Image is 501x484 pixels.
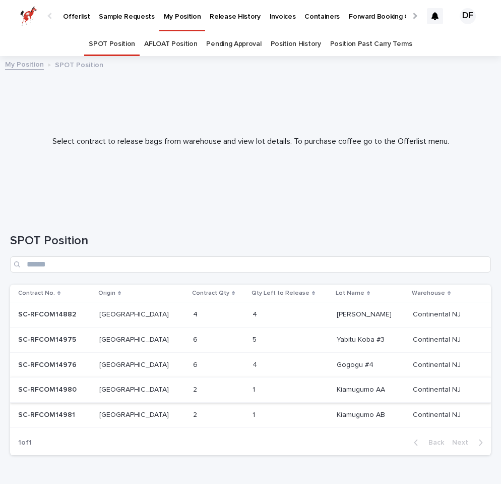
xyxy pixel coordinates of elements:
[98,288,115,299] p: Origin
[18,334,78,344] p: SC-RFCOM14975
[253,384,257,394] p: 1
[10,403,491,428] tr: SC-RFCOM14981SC-RFCOM14981 [GEOGRAPHIC_DATA][GEOGRAPHIC_DATA] 22 11 Kiamugumo ABKiamugumo AB Cont...
[337,384,387,394] p: Kiamugumo AA
[49,137,452,146] p: Select contract to release bags from warehouse and view lot details. To purchase coffee go to the...
[18,409,77,419] p: SC-RFCOM14981
[193,384,199,394] p: 2
[192,288,229,299] p: Contract Qty
[18,384,79,394] p: SC-RFCOM14980
[253,334,259,344] p: 5
[330,32,412,56] a: Position Past Carry Terms
[206,32,261,56] a: Pending Approval
[10,431,40,455] p: 1 of 1
[337,409,387,419] p: Kiamugumo AB
[252,288,309,299] p: Qty Left to Release
[99,409,171,419] p: [GEOGRAPHIC_DATA]
[253,308,259,319] p: 4
[422,439,444,446] span: Back
[99,334,171,344] p: [GEOGRAPHIC_DATA]
[99,359,171,369] p: [GEOGRAPHIC_DATA]
[460,8,476,24] div: DF
[271,32,321,56] a: Position History
[413,409,463,419] p: Continental NJ
[412,288,445,299] p: Warehouse
[337,334,387,344] p: Yabitu Koba #3
[5,58,44,70] a: My Position
[89,32,135,56] a: SPOT Position
[10,256,491,273] input: Search
[18,308,78,319] p: SC-RFCOM14882
[337,308,394,319] p: [PERSON_NAME]
[55,59,103,70] p: SPOT Position
[10,378,491,403] tr: SC-RFCOM14980SC-RFCOM14980 [GEOGRAPHIC_DATA][GEOGRAPHIC_DATA] 22 11 Kiamugumo AAKiamugumo AA Cont...
[144,32,197,56] a: AFLOAT Position
[413,334,463,344] p: Continental NJ
[406,438,448,447] button: Back
[10,302,491,327] tr: SC-RFCOM14882SC-RFCOM14882 [GEOGRAPHIC_DATA][GEOGRAPHIC_DATA] 44 44 [PERSON_NAME][PERSON_NAME] Co...
[413,384,463,394] p: Continental NJ
[193,308,200,319] p: 4
[18,288,55,299] p: Contract No.
[10,234,491,248] h1: SPOT Position
[413,359,463,369] p: Continental NJ
[99,308,171,319] p: [GEOGRAPHIC_DATA]
[18,359,79,369] p: SC-RFCOM14976
[336,288,364,299] p: Lot Name
[253,409,257,419] p: 1
[448,438,491,447] button: Next
[10,327,491,352] tr: SC-RFCOM14975SC-RFCOM14975 [GEOGRAPHIC_DATA][GEOGRAPHIC_DATA] 66 55 Yabitu Koba #3Yabitu Koba #3 ...
[253,359,259,369] p: 4
[337,359,375,369] p: Gogogu #4
[413,308,463,319] p: Continental NJ
[99,384,171,394] p: [GEOGRAPHIC_DATA]
[10,352,491,378] tr: SC-RFCOM14976SC-RFCOM14976 [GEOGRAPHIC_DATA][GEOGRAPHIC_DATA] 66 44 Gogogu #4Gogogu #4 Continenta...
[193,359,200,369] p: 6
[193,334,200,344] p: 6
[452,439,474,446] span: Next
[20,6,37,26] img: zttTXibQQrCfv9chImQE
[193,409,199,419] p: 2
